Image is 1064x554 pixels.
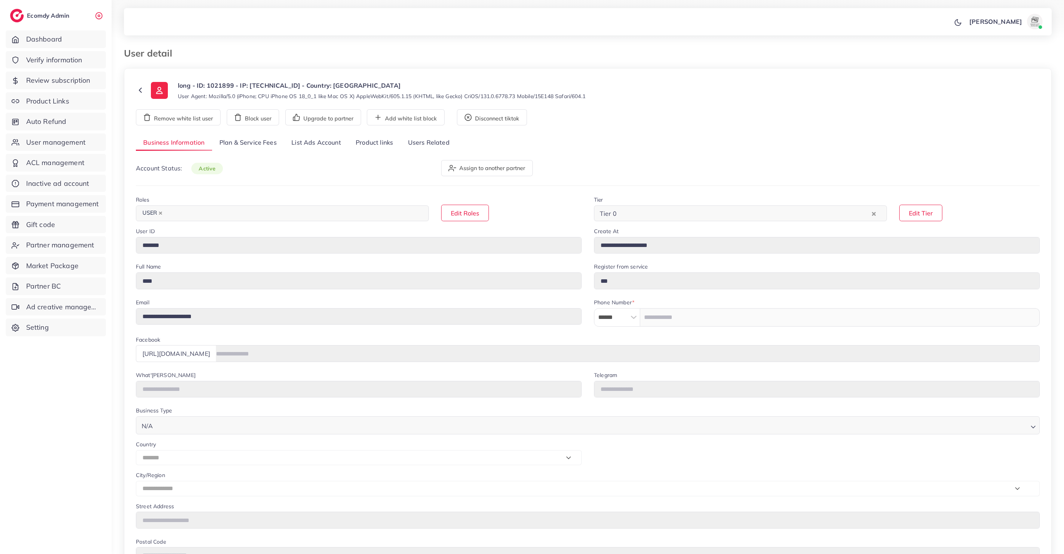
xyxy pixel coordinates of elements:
button: Add white list block [367,109,445,125]
img: avatar [1027,14,1042,29]
a: Ad creative management [6,298,106,316]
div: Search for option [594,205,887,221]
a: Product Links [6,92,106,110]
a: [PERSON_NAME]avatar [965,14,1046,29]
a: logoEcomdy Admin [10,9,71,22]
button: Disconnect tiktok [457,109,527,125]
span: Payment management [26,199,99,209]
img: logo [10,9,24,22]
span: Verify information [26,55,82,65]
span: Inactive ad account [26,179,89,189]
a: Auto Refund [6,113,106,130]
button: Upgrade to partner [285,109,361,125]
span: Partner BC [26,281,61,291]
span: Auto Refund [26,117,67,127]
span: N/A [140,421,154,432]
input: Search for option [619,207,870,219]
span: Market Package [26,261,79,271]
label: Create At [594,227,619,235]
button: Clear Selected [872,209,876,218]
a: Setting [6,319,106,336]
input: Search for option [155,419,1027,432]
button: Block user [227,109,279,125]
button: Remove white list user [136,109,221,125]
label: Facebook [136,336,160,344]
span: Partner management [26,240,94,250]
a: Partner BC [6,277,106,295]
label: Country [136,441,156,448]
span: Product Links [26,96,69,106]
label: Email [136,299,149,306]
a: Review subscription [6,72,106,89]
label: What'[PERSON_NAME] [136,371,196,379]
span: active [191,163,223,174]
button: Deselect USER [159,211,162,215]
a: User management [6,133,106,151]
label: Roles [136,196,149,204]
span: Gift code [26,220,55,230]
label: Phone Number [594,299,634,306]
label: Business Type [136,407,172,414]
span: Dashboard [26,34,62,44]
small: User Agent: Mozilla/5.0 (iPhone; CPU iPhone OS 18_0_1 like Mac OS X) AppleWebKit/605.1.15 (KHTML,... [178,92,586,100]
span: ACL management [26,158,84,168]
a: Gift code [6,216,106,234]
a: Inactive ad account [6,175,106,192]
p: long - ID: 1021899 - IP: [TECHNICAL_ID] - Country: [GEOGRAPHIC_DATA] [178,81,586,90]
h3: User detail [124,48,178,59]
a: Product links [348,135,400,151]
label: Tier [594,196,603,204]
img: ic-user-info.36bf1079.svg [151,82,168,99]
p: Account Status: [136,164,223,173]
div: [URL][DOMAIN_NAME] [136,345,216,362]
a: Payment management [6,195,106,213]
div: Search for option [136,205,429,221]
p: [PERSON_NAME] [969,17,1022,26]
label: Telegram [594,371,617,379]
button: Edit Tier [899,205,942,221]
span: USER [139,208,166,219]
span: Tier 0 [598,208,618,219]
a: Business Information [136,135,212,151]
label: Street Address [136,502,174,510]
a: Market Package [6,257,106,275]
a: Verify information [6,51,106,69]
div: Search for option [136,416,1040,434]
label: City/Region [136,471,165,479]
span: User management [26,137,85,147]
input: Search for option [167,207,419,219]
label: Postal Code [136,538,166,546]
a: Dashboard [6,30,106,48]
h2: Ecomdy Admin [27,12,71,19]
a: ACL management [6,154,106,172]
button: Assign to another partner [441,160,533,176]
label: User ID [136,227,155,235]
span: Setting [26,322,49,332]
label: Register from service [594,263,648,270]
button: Edit Roles [441,205,489,221]
a: List Ads Account [284,135,348,151]
span: Ad creative management [26,302,100,312]
label: Full Name [136,263,161,270]
a: Partner management [6,236,106,254]
a: Plan & Service Fees [212,135,284,151]
a: Users Related [400,135,457,151]
span: Review subscription [26,75,90,85]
